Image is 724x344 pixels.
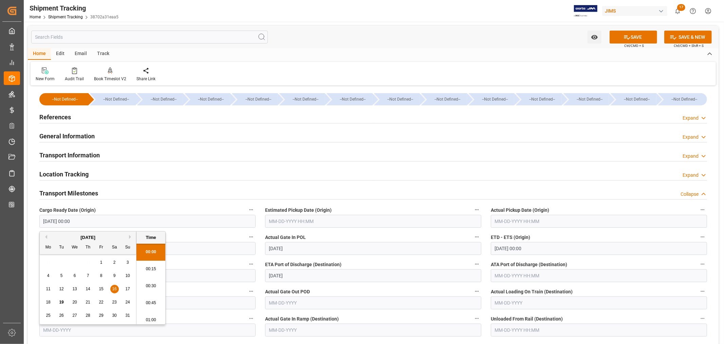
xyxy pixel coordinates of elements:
[664,31,712,44] button: SAVE & NEW
[491,288,573,295] span: Actual Loading On Train (Destination)
[191,93,230,105] div: --Not Defined--
[469,93,514,105] div: --Not Defined--
[136,312,165,329] li: 01:00
[247,287,256,296] button: Estimated Gate Out POD
[72,287,77,291] span: 13
[129,235,133,239] button: Next Month
[99,300,103,305] span: 22
[265,207,332,214] span: Estimated Pickup Date (Origin)
[124,285,132,293] div: Choose Sunday, August 17th, 2025
[610,31,657,44] button: SAVE
[491,234,530,241] span: ETD - ETS (Origin)
[674,43,704,48] span: Ctrl/CMD + Shift + S
[113,273,116,278] span: 9
[100,260,103,265] span: 1
[265,269,481,282] input: MM-DD-YYYY
[136,76,155,82] div: Share Link
[421,93,467,105] div: --Not Defined--
[136,278,165,295] li: 00:30
[491,324,707,337] input: MM-DD-YYYY HH:MM
[97,93,135,105] div: --Not Defined--
[333,93,372,105] div: --Not Defined--
[44,272,53,280] div: Choose Monday, August 4th, 2025
[265,315,339,323] span: Actual Gate In Ramp (Destination)
[86,287,90,291] span: 14
[112,313,116,318] span: 30
[39,132,95,141] h2: General Information
[472,287,481,296] button: Actual Gate Out POD
[698,260,707,269] button: ATA Port of Discharge (Destination)
[97,272,106,280] div: Choose Friday, August 8th, 2025
[127,260,129,265] span: 3
[677,4,685,11] span: 17
[125,273,130,278] span: 10
[39,189,98,198] h2: Transport Milestones
[670,3,685,19] button: show 17 new notifications
[265,242,481,255] input: MM-DD-YYYY
[247,233,256,241] button: Actual Empty Container Pickup (Origin)
[39,215,256,228] input: MM-DD-YYYY HH:MM
[665,93,704,105] div: --Not Defined--
[97,243,106,252] div: Fr
[71,285,79,293] div: Choose Wednesday, August 13th, 2025
[87,273,89,278] span: 7
[125,313,130,318] span: 31
[92,48,114,60] div: Track
[57,243,66,252] div: Tu
[46,300,50,305] span: 18
[588,31,601,44] button: open menu
[124,311,132,320] div: Choose Sunday, August 31st, 2025
[617,93,656,105] div: --Not Defined--
[39,93,88,105] div: --Not Defined--
[265,234,306,241] span: Actual Gate In POL
[57,285,66,293] div: Choose Tuesday, August 12th, 2025
[40,234,136,241] div: [DATE]
[113,260,116,265] span: 2
[136,244,165,261] li: 00:00
[247,260,256,269] button: ATD - ATS (Origin)
[74,273,76,278] span: 6
[279,93,325,105] div: --Not Defined--
[86,300,90,305] span: 21
[42,256,134,322] div: month 2025-08
[476,93,514,105] div: --Not Defined--
[43,235,47,239] button: Previous Month
[46,287,50,291] span: 11
[72,300,77,305] span: 20
[247,205,256,214] button: Cargo Ready Date (Origin)
[110,311,119,320] div: Choose Saturday, August 30th, 2025
[602,4,670,17] button: JIMS
[137,93,183,105] div: --Not Defined--
[381,93,420,105] div: --Not Defined--
[39,324,256,337] input: MM-DD-YYYY
[39,151,100,160] h2: Transport Information
[491,296,707,309] input: MM-DD-YYYY
[472,205,481,214] button: Estimated Pickup Date (Origin)
[698,205,707,214] button: Actual Pickup Date (Origin)
[124,272,132,280] div: Choose Sunday, August 10th, 2025
[624,43,644,48] span: Ctrl/CMD + S
[57,272,66,280] div: Choose Tuesday, August 5th, 2025
[125,287,130,291] span: 17
[265,215,481,228] input: MM-DD-YYYY HH:MM
[110,298,119,307] div: Choose Saturday, August 23rd, 2025
[611,93,656,105] div: --Not Defined--
[59,300,63,305] span: 19
[112,287,116,291] span: 16
[90,93,135,105] div: --Not Defined--
[57,298,66,307] div: Choose Tuesday, August 19th, 2025
[472,260,481,269] button: ETA Port of Discharge (Destination)
[491,269,707,282] input: MM-DD-YYYY HH:MM
[136,295,165,312] li: 00:45
[136,261,165,278] li: 00:15
[327,93,372,105] div: --Not Defined--
[685,3,701,19] button: Help Center
[84,272,92,280] div: Choose Thursday, August 7th, 2025
[698,287,707,296] button: Actual Loading On Train (Destination)
[110,258,119,267] div: Choose Saturday, August 2nd, 2025
[265,296,481,309] input: MM-DD-YYYY
[491,207,549,214] span: Actual Pickup Date (Origin)
[84,243,92,252] div: Th
[59,313,63,318] span: 26
[57,311,66,320] div: Choose Tuesday, August 26th, 2025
